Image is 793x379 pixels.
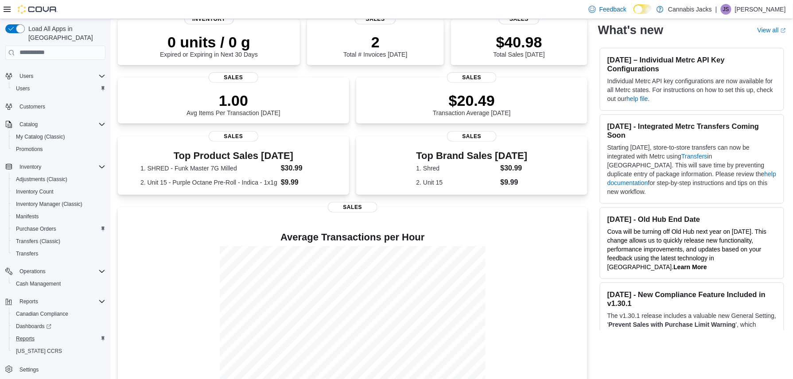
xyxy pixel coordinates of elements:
[12,346,66,356] a: [US_STATE] CCRS
[12,211,105,222] span: Manifests
[494,33,545,58] div: Total Sales [DATE]
[715,4,717,15] p: |
[16,119,105,130] span: Catalog
[328,202,377,213] span: Sales
[12,199,86,209] a: Inventory Manager (Classic)
[9,235,109,248] button: Transfers (Classic)
[160,33,258,51] p: 0 units / 0 g
[12,144,47,155] a: Promotions
[2,161,109,173] button: Inventory
[12,131,69,142] a: My Catalog (Classic)
[607,55,777,73] h3: [DATE] – Individual Metrc API Key Configurations
[12,83,105,94] span: Users
[16,85,30,92] span: Users
[501,163,528,174] dd: $30.99
[758,27,786,34] a: View allExternal link
[9,173,109,186] button: Adjustments (Classic)
[12,333,105,344] span: Reports
[2,100,109,113] button: Customers
[19,298,38,305] span: Reports
[16,266,49,277] button: Operations
[607,215,777,224] h3: [DATE] - Old Hub End Date
[12,309,72,319] a: Canadian Compliance
[16,348,62,355] span: [US_STATE] CCRS
[599,5,626,14] span: Feedback
[12,321,55,332] a: Dashboards
[12,278,64,289] a: Cash Management
[12,333,38,344] a: Reports
[12,309,105,319] span: Canadian Compliance
[447,72,497,83] span: Sales
[2,265,109,278] button: Operations
[12,211,42,222] a: Manifests
[9,278,109,290] button: Cash Management
[16,238,60,245] span: Transfers (Classic)
[16,364,105,375] span: Settings
[16,250,38,257] span: Transfers
[447,131,497,142] span: Sales
[12,199,105,209] span: Inventory Manager (Classic)
[16,101,49,112] a: Customers
[9,308,109,320] button: Canadian Compliance
[343,33,407,51] p: 2
[501,177,528,188] dd: $9.99
[9,333,109,345] button: Reports
[12,131,105,142] span: My Catalog (Classic)
[343,33,407,58] div: Total # Invoices [DATE]
[9,320,109,333] a: Dashboards
[16,364,42,375] a: Settings
[16,119,41,130] button: Catalog
[2,118,109,131] button: Catalog
[9,210,109,223] button: Manifests
[12,83,33,94] a: Users
[12,224,60,234] a: Purchase Orders
[12,144,105,155] span: Promotions
[433,92,511,109] p: $20.49
[187,92,280,116] div: Avg Items Per Transaction [DATE]
[125,232,580,243] h4: Average Transactions per Hour
[19,73,33,80] span: Users
[634,4,652,14] input: Dark Mode
[9,345,109,357] button: [US_STATE] CCRS
[9,223,109,235] button: Purchase Orders
[585,0,630,18] a: Feedback
[12,186,57,197] a: Inventory Count
[209,131,258,142] span: Sales
[494,33,545,51] p: $40.98
[281,163,327,174] dd: $30.99
[140,151,327,161] h3: Top Product Sales [DATE]
[140,178,277,187] dt: 2. Unit 15 - Purple Octane Pre-Roll - Indica - 1x1g
[16,213,39,220] span: Manifests
[416,164,497,173] dt: 1. Shred
[140,164,277,173] dt: 1. SHRED - Funk Master 7G Milled
[16,280,61,287] span: Cash Management
[16,133,65,140] span: My Catalog (Classic)
[607,290,777,308] h3: [DATE] - New Compliance Feature Included in v1.30.1
[598,23,663,37] h2: What's new
[16,162,45,172] button: Inventory
[9,248,109,260] button: Transfers
[16,176,67,183] span: Adjustments (Classic)
[12,174,71,185] a: Adjustments (Classic)
[355,14,396,24] span: Sales
[12,248,105,259] span: Transfers
[184,14,234,24] span: Inventory
[9,131,109,143] button: My Catalog (Classic)
[16,162,105,172] span: Inventory
[12,278,105,289] span: Cash Management
[433,92,511,116] div: Transaction Average [DATE]
[19,268,46,275] span: Operations
[607,122,777,139] h3: [DATE] - Integrated Metrc Transfers Coming Soon
[499,14,540,24] span: Sales
[19,163,41,170] span: Inventory
[9,82,109,95] button: Users
[627,95,648,102] a: help file
[209,72,258,83] span: Sales
[607,228,767,271] span: Cova will be turning off Old Hub next year on [DATE]. This change allows us to quickly release ne...
[16,296,42,307] button: Reports
[16,101,105,112] span: Customers
[16,335,35,342] span: Reports
[16,310,68,317] span: Canadian Compliance
[187,92,280,109] p: 1.00
[16,225,56,232] span: Purchase Orders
